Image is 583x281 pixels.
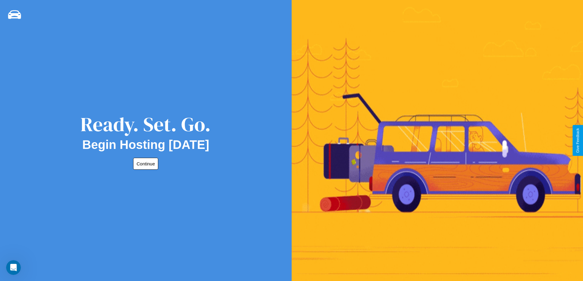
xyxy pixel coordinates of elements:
div: Ready. Set. Go. [80,111,211,138]
h2: Begin Hosting [DATE] [82,138,209,152]
iframe: Intercom live chat [6,260,21,275]
button: Continue [133,158,158,170]
div: Give Feedback [576,128,580,153]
